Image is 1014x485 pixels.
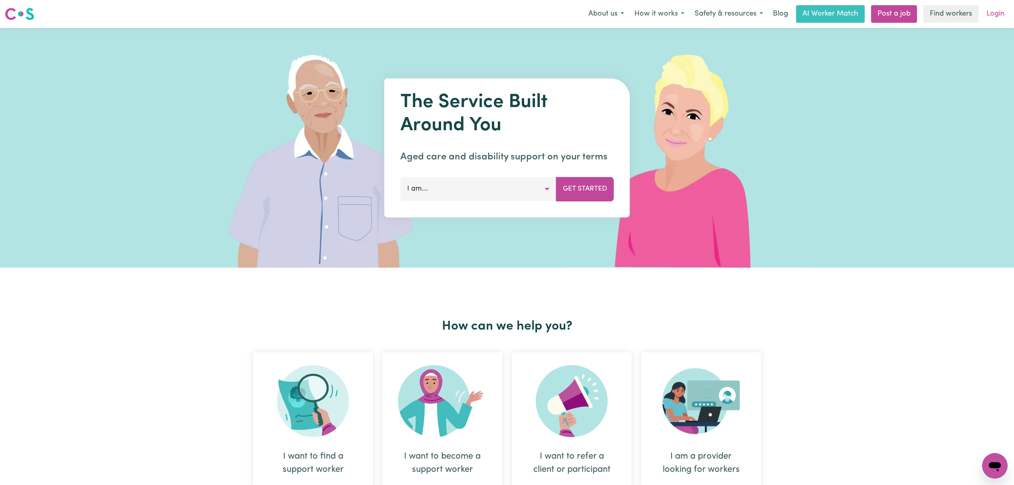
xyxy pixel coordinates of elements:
div: I want to refer a client or participant [531,450,612,476]
button: About us [583,6,629,22]
iframe: Button to launch messaging window, conversation in progress [982,453,1008,479]
button: Safety & resources [689,6,768,22]
button: I am... [400,177,557,201]
a: AI Worker Match [796,5,865,23]
img: Search [277,365,349,437]
button: How it works [629,6,689,22]
p: Aged care and disability support on your terms [400,150,614,164]
img: Careseekers logo [5,7,34,21]
img: Refer [536,365,608,437]
h1: The Service Built Around You [400,91,614,137]
div: I want to find a support worker [272,450,354,476]
a: Find workers [923,5,978,23]
h2: How can we help you? [248,319,766,334]
div: I want to become a support worker [402,450,483,476]
a: Login [982,5,1009,23]
a: Careseekers logo [5,5,34,23]
a: Post a job [871,5,917,23]
img: Become Worker [398,365,487,437]
button: Get Started [556,177,614,201]
div: I am a provider looking for workers [660,450,742,476]
a: Blog [768,5,793,23]
img: Provider [662,365,740,437]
